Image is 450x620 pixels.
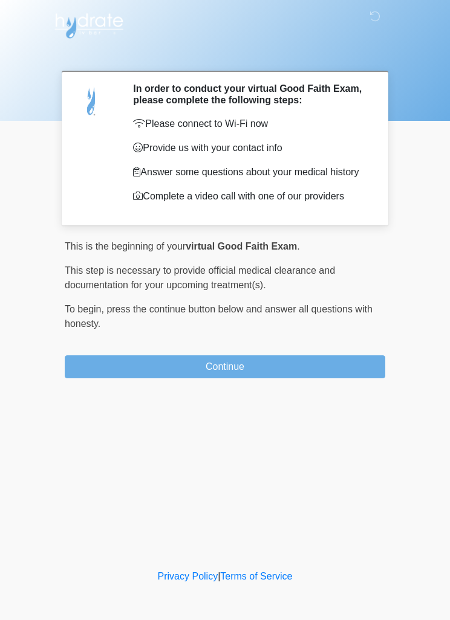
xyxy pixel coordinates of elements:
span: This is the beginning of your [65,241,186,251]
a: Privacy Policy [158,571,218,581]
p: Answer some questions about your medical history [133,165,367,179]
h1: ‎ ‎ [56,44,394,66]
span: . [297,241,299,251]
button: Continue [65,355,385,378]
a: Terms of Service [220,571,292,581]
h2: In order to conduct your virtual Good Faith Exam, please complete the following steps: [133,83,367,106]
img: Agent Avatar [74,83,110,119]
a: | [218,571,220,581]
p: Complete a video call with one of our providers [133,189,367,204]
span: This step is necessary to provide official medical clearance and documentation for your upcoming ... [65,265,335,290]
img: Hydrate IV Bar - Chandler Logo [53,9,125,39]
p: Provide us with your contact info [133,141,367,155]
span: To begin, [65,304,106,314]
strong: virtual Good Faith Exam [186,241,297,251]
p: Please connect to Wi-Fi now [133,117,367,131]
span: press the continue button below and answer all questions with honesty. [65,304,373,329]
